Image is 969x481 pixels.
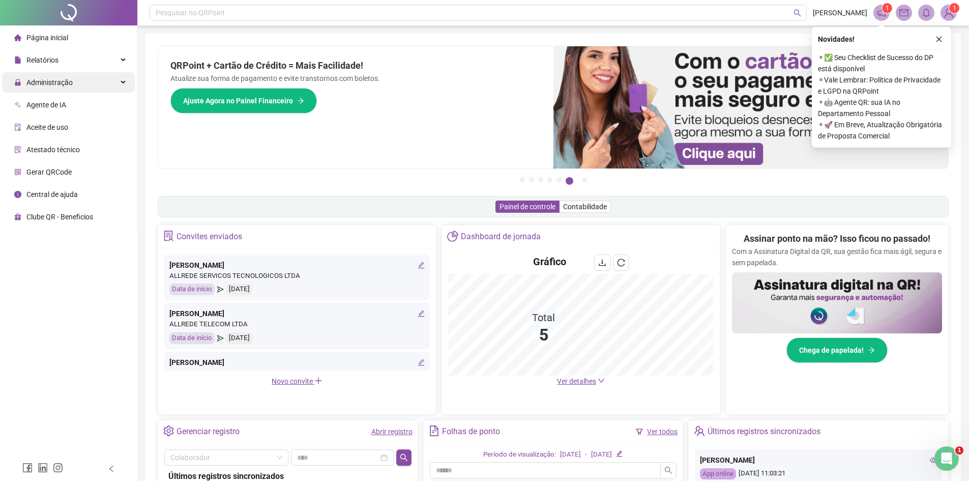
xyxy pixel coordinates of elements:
sup: 1 [882,3,892,13]
p: Com a Assinatura Digital da QR, sua gestão fica mais ágil, segura e sem papelada. [732,246,942,268]
span: Gerar QRCode [26,168,72,176]
span: filter [636,428,643,435]
span: ⚬ 🚀 Em Breve, Atualização Obrigatória de Proposta Comercial [818,119,945,142]
div: [PERSON_NAME] [169,357,425,368]
div: Data de início [169,284,215,295]
span: arrow-right [297,97,304,104]
span: ⚬ 🤖 Agente QR: sua IA no Departamento Pessoal [818,97,945,119]
span: info-circle [14,191,21,198]
span: arrow-right [868,347,875,354]
img: banner%2F75947b42-3b94-469c-a360-407c2d3115d7.png [553,46,949,168]
span: linkedin [38,463,48,473]
button: 2 [529,177,534,182]
div: Convites enviados [177,228,242,245]
div: - [585,449,587,460]
span: Ajuste Agora no Painel Financeiro [183,95,293,106]
a: Ver todos [647,428,678,436]
h4: Gráfico [533,254,566,269]
button: 1 [520,177,525,182]
span: Página inicial [26,34,68,42]
div: [PERSON_NAME] [169,260,425,271]
span: bell [922,8,931,17]
span: Novo convite [272,377,322,385]
span: search [400,454,408,462]
span: ⚬ ✅ Seu Checklist de Sucesso do DP está disponível [818,52,945,74]
span: [PERSON_NAME] [813,7,867,18]
div: [PERSON_NAME] [700,455,937,466]
span: solution [14,146,21,153]
sup: Atualize o seu contato no menu Meus Dados [949,3,959,13]
span: Clube QR - Beneficios [26,213,93,221]
div: ALLREDE SERVICOS TECNOLOGICOS LTDA [169,368,425,379]
div: Últimos registros sincronizados [708,423,820,440]
span: lock [14,79,21,86]
button: Chega de papelada! [786,337,888,363]
span: download [598,259,606,267]
span: eye [930,457,937,464]
p: Atualize sua forma de pagamento e evite transtornos com boletos. [170,73,541,84]
div: Dashboard de jornada [461,228,541,245]
div: [DATE] [226,332,252,344]
div: [PERSON_NAME] [169,308,425,319]
span: edit [418,310,425,317]
span: down [598,377,605,384]
span: gift [14,213,21,220]
span: Atestado técnico [26,146,80,154]
div: [DATE] [226,284,252,295]
span: Administração [26,78,73,87]
img: 76248 [941,5,956,20]
span: team [694,426,704,436]
span: plus [314,377,322,385]
div: Data de início [169,332,215,344]
span: Ver detalhes [557,377,596,385]
div: [DATE] [560,449,581,460]
span: Chega de papelada! [799,345,864,356]
span: Novidades ! [818,34,855,45]
span: reload [617,259,625,267]
span: 1 [953,5,956,12]
h2: QRPoint + Cartão de Crédito = Mais Facilidade! [170,59,541,73]
span: search [664,466,672,474]
span: Relatórios [26,56,58,64]
button: 7 [582,177,587,182]
div: ALLREDE SERVICOS TECNOLOGICOS LTDA [169,271,425,281]
div: ALLREDE TELECOM LTDA [169,319,425,330]
span: edit [418,262,425,269]
a: Abrir registro [371,428,413,436]
span: notification [877,8,886,17]
span: 1 [955,446,963,455]
span: send [217,284,224,295]
span: file-text [429,426,439,436]
span: edit [616,450,623,457]
span: Aceite de uso [26,123,68,131]
button: 3 [538,177,543,182]
span: left [108,465,115,472]
span: 1 [886,5,889,12]
button: 6 [566,177,573,185]
span: mail [899,8,908,17]
span: audit [14,124,21,131]
span: edit [418,359,425,366]
span: ⚬ Vale Lembrar: Política de Privacidade e LGPD na QRPoint [818,74,945,97]
img: banner%2F02c71560-61a6-44d4-94b9-c8ab97240462.png [732,272,942,333]
span: Contabilidade [563,203,607,211]
button: 4 [547,177,552,182]
span: pie-chart [447,231,458,241]
span: home [14,34,21,41]
span: search [794,9,801,17]
span: setting [163,426,174,436]
iframe: Intercom live chat [934,446,959,471]
a: Ver detalhes down [557,377,605,385]
span: Central de ajuda [26,190,78,199]
h2: Assinar ponto na mão? Isso ficou no passado! [744,232,930,246]
button: Ajuste Agora no Painel Financeiro [170,88,317,114]
span: qrcode [14,168,21,176]
span: Painel de controle [500,203,555,211]
span: instagram [53,463,63,473]
span: facebook [22,463,33,473]
span: solution [163,231,174,241]
span: send [217,332,224,344]
div: Folhas de ponto [442,423,500,440]
span: close [935,36,943,43]
div: [DATE] 11:03:21 [700,468,937,480]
